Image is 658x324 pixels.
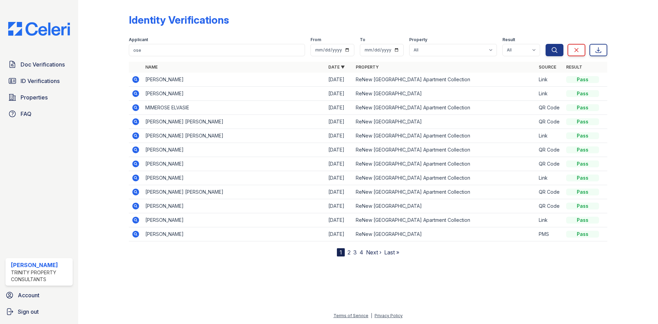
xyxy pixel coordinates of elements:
td: [PERSON_NAME] [143,73,326,87]
label: Applicant [129,37,148,43]
td: QR Code [536,199,563,213]
a: Property [356,64,379,70]
td: [PERSON_NAME] [143,199,326,213]
td: [PERSON_NAME] [143,213,326,227]
a: Terms of Service [333,313,368,318]
span: Doc Verifications [21,60,65,69]
span: Properties [21,93,48,101]
a: Sign out [3,305,75,319]
a: ID Verifications [5,74,73,88]
td: PMS [536,227,563,241]
img: CE_Logo_Blue-a8612792a0a2168367f1c8372b55b34899dd931a85d93a1a3d3e32e68fde9ad4.png [3,22,75,36]
a: Last » [384,249,399,256]
a: Privacy Policy [375,313,403,318]
a: Properties [5,91,73,104]
span: ID Verifications [21,77,60,85]
td: ReNew [GEOGRAPHIC_DATA] Apartment Collection [353,171,536,185]
td: Link [536,73,563,87]
div: Pass [566,118,599,125]
td: [DATE] [326,87,353,101]
div: Pass [566,104,599,111]
div: Identity Verifications [129,14,229,26]
span: Account [18,291,39,299]
td: [DATE] [326,115,353,129]
td: [PERSON_NAME] [PERSON_NAME] [143,115,326,129]
a: Next › [366,249,381,256]
td: [DATE] [326,129,353,143]
td: QR Code [536,185,563,199]
td: [PERSON_NAME] [143,171,326,185]
td: [PERSON_NAME] [PERSON_NAME] [143,129,326,143]
td: [DATE] [326,171,353,185]
div: Pass [566,217,599,224]
div: Pass [566,132,599,139]
a: Account [3,288,75,302]
td: ReNew [GEOGRAPHIC_DATA] Apartment Collection [353,157,536,171]
a: Name [145,64,158,70]
td: [DATE] [326,227,353,241]
div: Pass [566,231,599,238]
td: [DATE] [326,101,353,115]
td: Link [536,213,563,227]
td: ReNew [GEOGRAPHIC_DATA] Apartment Collection [353,129,536,143]
td: ReNew [GEOGRAPHIC_DATA] [353,87,536,101]
div: Pass [566,160,599,167]
div: 1 [337,248,345,256]
label: From [310,37,321,43]
a: 2 [348,249,351,256]
div: Pass [566,76,599,83]
div: Pass [566,146,599,153]
input: Search by name or phone number [129,44,305,56]
td: [DATE] [326,213,353,227]
td: ReNew [GEOGRAPHIC_DATA] [353,115,536,129]
td: ReNew [GEOGRAPHIC_DATA] [353,227,536,241]
td: [DATE] [326,157,353,171]
div: Pass [566,189,599,195]
div: Pass [566,175,599,181]
div: [PERSON_NAME] [11,261,70,269]
td: ReNew [GEOGRAPHIC_DATA] [353,199,536,213]
td: ReNew [GEOGRAPHIC_DATA] Apartment Collection [353,143,536,157]
a: FAQ [5,107,73,121]
label: To [360,37,365,43]
td: QR Code [536,157,563,171]
span: Sign out [18,308,39,316]
label: Result [502,37,515,43]
a: Source [539,64,556,70]
td: [DATE] [326,73,353,87]
a: Result [566,64,582,70]
div: Pass [566,203,599,209]
a: Doc Verifications [5,58,73,71]
td: [DATE] [326,143,353,157]
td: Link [536,87,563,101]
div: Trinity Property Consultants [11,269,70,283]
td: ReNew [GEOGRAPHIC_DATA] Apartment Collection [353,213,536,227]
a: Date ▼ [328,64,345,70]
td: [DATE] [326,199,353,213]
td: [PERSON_NAME] [143,143,326,157]
td: QR Code [536,101,563,115]
td: [PERSON_NAME] [143,227,326,241]
td: ReNew [GEOGRAPHIC_DATA] Apartment Collection [353,185,536,199]
a: 4 [360,249,363,256]
a: 3 [353,249,357,256]
label: Property [409,37,427,43]
td: [DATE] [326,185,353,199]
span: FAQ [21,110,32,118]
td: [PERSON_NAME] [143,87,326,101]
td: MIMEROSE ELVASIE [143,101,326,115]
td: QR Code [536,143,563,157]
div: | [371,313,372,318]
td: ReNew [GEOGRAPHIC_DATA] Apartment Collection [353,73,536,87]
td: Link [536,129,563,143]
td: QR Code [536,115,563,129]
td: [PERSON_NAME] [PERSON_NAME] [143,185,326,199]
td: Link [536,171,563,185]
td: ReNew [GEOGRAPHIC_DATA] Apartment Collection [353,101,536,115]
div: Pass [566,90,599,97]
td: [PERSON_NAME] [143,157,326,171]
